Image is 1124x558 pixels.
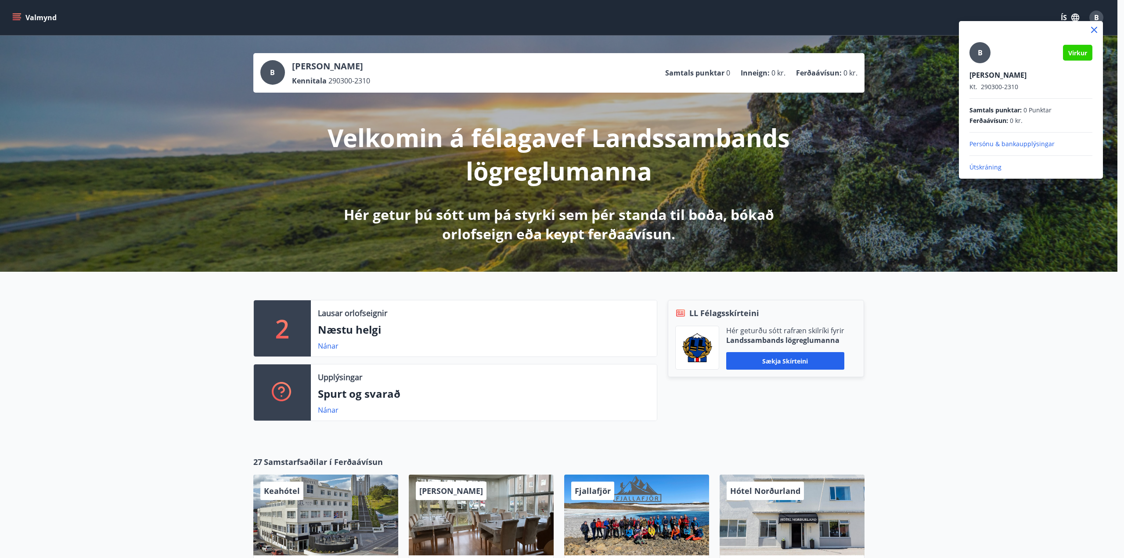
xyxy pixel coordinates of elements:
span: 0 Punktar [1023,106,1052,115]
p: [PERSON_NAME] [969,70,1092,80]
span: Virkur [1068,49,1087,57]
span: Kt. [969,83,977,91]
p: 290300-2310 [969,83,1092,91]
p: Persónu & bankaupplýsingar [969,140,1092,148]
p: Útskráning [969,163,1092,172]
span: B [978,48,983,58]
span: Samtals punktar : [969,106,1022,115]
span: 0 kr. [1010,116,1023,125]
span: Ferðaávísun : [969,116,1008,125]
